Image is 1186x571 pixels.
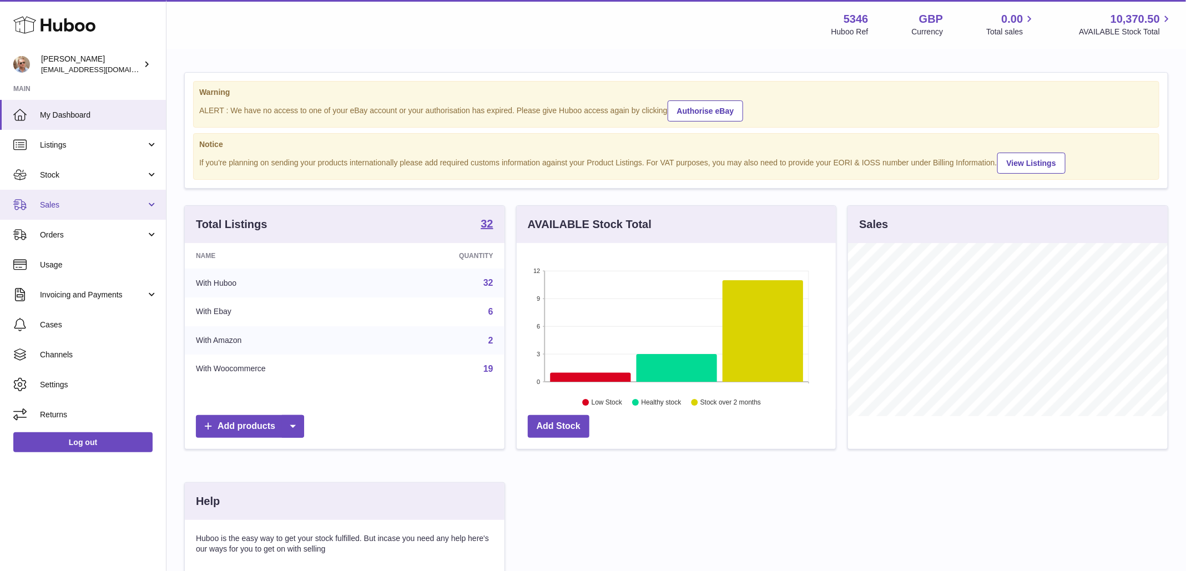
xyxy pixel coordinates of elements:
h3: Help [196,494,220,509]
a: 19 [483,364,493,373]
h3: Total Listings [196,217,268,232]
a: Authorise eBay [668,100,744,122]
a: 32 [483,278,493,287]
a: 2 [488,336,493,345]
span: Orders [40,230,146,240]
a: Add Stock [528,415,589,438]
span: Sales [40,200,146,210]
text: 9 [537,295,540,302]
span: [EMAIL_ADDRESS][DOMAIN_NAME] [41,65,163,74]
a: Log out [13,432,153,452]
span: 10,370.50 [1111,12,1160,27]
div: ALERT : We have no access to one of your eBay account or your authorisation has expired. Please g... [199,99,1153,122]
div: [PERSON_NAME] [41,54,141,75]
span: Listings [40,140,146,150]
span: Returns [40,410,158,420]
span: Usage [40,260,158,270]
a: View Listings [997,153,1066,174]
strong: Notice [199,139,1153,150]
span: My Dashboard [40,110,158,120]
span: 0.00 [1002,12,1023,27]
span: Total sales [986,27,1036,37]
span: Stock [40,170,146,180]
a: 0.00 Total sales [986,12,1036,37]
text: Healthy stock [641,399,682,407]
strong: 5346 [844,12,869,27]
span: Cases [40,320,158,330]
text: 3 [537,351,540,357]
td: With Ebay [185,297,383,326]
strong: GBP [919,12,943,27]
a: Add products [196,415,304,438]
img: support@radoneltd.co.uk [13,56,30,73]
td: With Woocommerce [185,355,383,383]
a: 6 [488,307,493,316]
text: 0 [537,378,540,385]
div: Currency [912,27,943,37]
text: 6 [537,323,540,330]
td: With Amazon [185,326,383,355]
span: AVAILABLE Stock Total [1079,27,1173,37]
text: Low Stock [592,399,623,407]
h3: AVAILABLE Stock Total [528,217,652,232]
strong: Warning [199,87,1153,98]
td: With Huboo [185,269,383,297]
th: Quantity [383,243,504,269]
strong: 32 [481,218,493,229]
a: 10,370.50 AVAILABLE Stock Total [1079,12,1173,37]
h3: Sales [859,217,888,232]
div: Huboo Ref [831,27,869,37]
text: 12 [533,267,540,274]
text: Stock over 2 months [700,399,761,407]
th: Name [185,243,383,269]
div: If you're planning on sending your products internationally please add required customs informati... [199,151,1153,174]
p: Huboo is the easy way to get your stock fulfilled. But incase you need any help here's our ways f... [196,533,493,554]
span: Settings [40,380,158,390]
span: Channels [40,350,158,360]
a: 32 [481,218,493,231]
span: Invoicing and Payments [40,290,146,300]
